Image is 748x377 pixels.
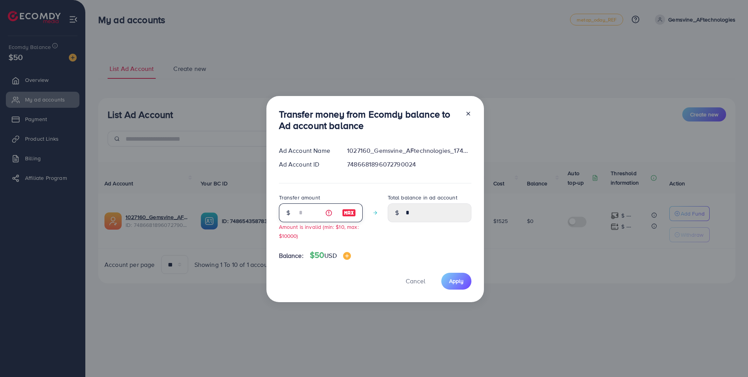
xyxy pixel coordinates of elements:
iframe: Chat [715,342,742,371]
div: Ad Account ID [273,160,341,169]
button: Apply [441,273,471,290]
h4: $50 [310,250,351,260]
div: 7486681896072790024 [341,160,477,169]
img: image [342,208,356,217]
button: Cancel [396,273,435,290]
label: Transfer amount [279,194,320,201]
div: Ad Account Name [273,146,341,155]
span: USD [324,251,336,260]
img: image [343,252,351,260]
div: 1027160_Gemsvine_AFtechnologies_1743129173105 [341,146,477,155]
span: Cancel [406,277,425,285]
label: Total balance in ad account [388,194,457,201]
span: Apply [449,277,464,285]
small: Amount is invalid (min: $10, max: $10000) [279,223,359,239]
h3: Transfer money from Ecomdy balance to Ad account balance [279,109,459,131]
span: Balance: [279,251,304,260]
